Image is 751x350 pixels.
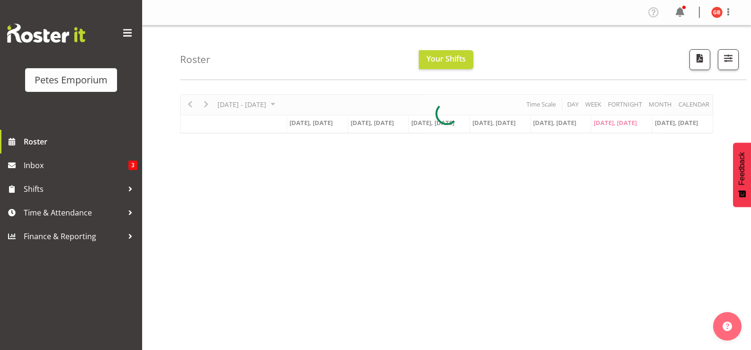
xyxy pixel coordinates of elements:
img: help-xxl-2.png [723,322,732,331]
div: Petes Emporium [35,73,108,87]
img: Rosterit website logo [7,24,85,43]
h4: Roster [180,54,210,65]
button: Your Shifts [419,50,473,69]
span: Shifts [24,182,123,196]
span: Finance & Reporting [24,229,123,243]
span: Time & Attendance [24,206,123,220]
span: Inbox [24,158,128,172]
span: Roster [24,135,137,149]
span: Feedback [738,152,746,185]
span: Your Shifts [426,54,466,64]
button: Feedback - Show survey [733,143,751,207]
button: Filter Shifts [718,49,739,70]
img: gillian-byford11184.jpg [711,7,723,18]
span: 3 [128,161,137,170]
button: Download a PDF of the roster according to the set date range. [689,49,710,70]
